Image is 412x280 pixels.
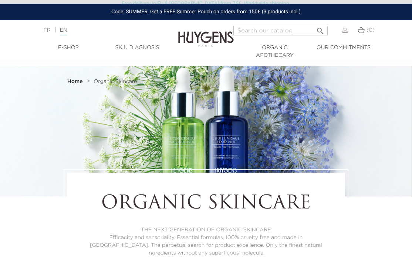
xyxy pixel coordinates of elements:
[60,28,67,35] a: EN
[67,79,83,84] strong: Home
[87,193,325,215] h1: Organic Skincare
[233,26,328,35] input: Search
[87,226,325,234] p: THE NEXT GENERATION OF ORGANIC SKINCARE
[309,44,378,52] a: Our commitments
[34,44,103,52] a: E-Shop
[314,24,327,34] button: 
[94,79,137,84] span: Organic Skincare
[87,234,325,257] p: Efficacity and sensoriality. Essential formulas, 100% cruelty free and made in [GEOGRAPHIC_DATA]....
[44,28,51,33] a: FR
[240,44,309,59] a: Organic Apothecary
[67,79,84,84] a: Home
[178,20,234,48] img: Huygens
[40,26,166,35] div: |
[367,28,375,33] span: (0)
[94,79,137,84] a: Organic Skincare
[316,24,325,33] i: 
[103,44,172,52] a: Skin Diagnosis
